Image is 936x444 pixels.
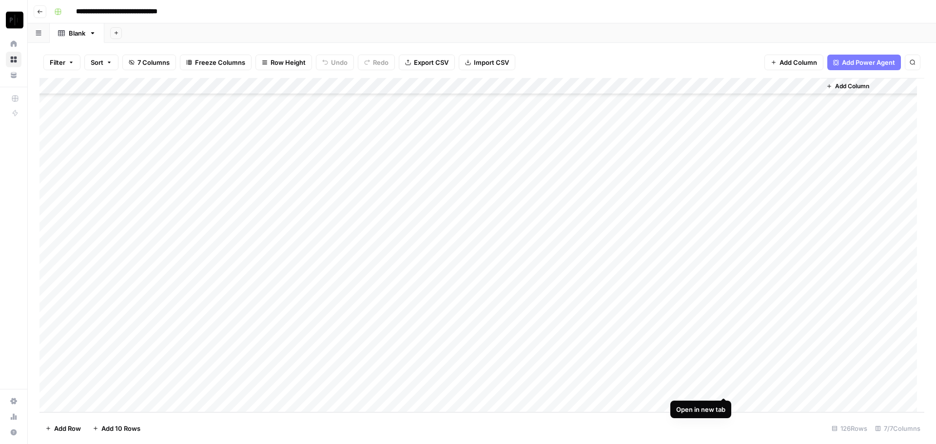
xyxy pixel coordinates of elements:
[780,58,817,67] span: Add Column
[822,80,873,93] button: Add Column
[871,421,924,436] div: 7/7 Columns
[373,58,389,67] span: Redo
[6,36,21,52] a: Home
[6,52,21,67] a: Browse
[459,55,515,70] button: Import CSV
[137,58,170,67] span: 7 Columns
[271,58,306,67] span: Row Height
[84,55,118,70] button: Sort
[91,58,103,67] span: Sort
[399,55,455,70] button: Export CSV
[835,82,869,91] span: Add Column
[474,58,509,67] span: Import CSV
[414,58,448,67] span: Export CSV
[6,11,23,29] img: Paragon Intel - Copyediting Logo
[43,55,80,70] button: Filter
[316,55,354,70] button: Undo
[255,55,312,70] button: Row Height
[676,405,725,414] div: Open in new tab
[101,424,140,433] span: Add 10 Rows
[358,55,395,70] button: Redo
[54,424,81,433] span: Add Row
[195,58,245,67] span: Freeze Columns
[827,55,901,70] button: Add Power Agent
[122,55,176,70] button: 7 Columns
[50,23,104,43] a: Blank
[180,55,252,70] button: Freeze Columns
[69,28,85,38] div: Blank
[6,67,21,83] a: Your Data
[6,8,21,32] button: Workspace: Paragon Intel - Copyediting
[331,58,348,67] span: Undo
[828,421,871,436] div: 126 Rows
[764,55,823,70] button: Add Column
[6,409,21,425] a: Usage
[6,425,21,440] button: Help + Support
[50,58,65,67] span: Filter
[87,421,146,436] button: Add 10 Rows
[39,421,87,436] button: Add Row
[6,393,21,409] a: Settings
[842,58,895,67] span: Add Power Agent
